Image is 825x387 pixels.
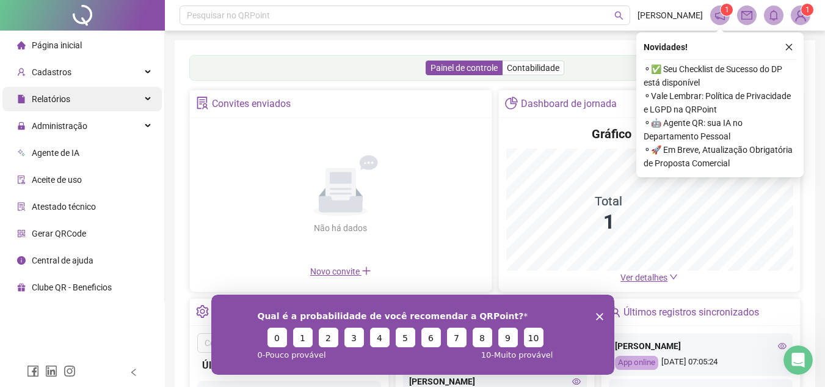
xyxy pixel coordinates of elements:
span: linkedin [45,365,57,377]
span: Contabilidade [507,63,559,73]
span: Novo convite [310,267,371,276]
span: mail [741,10,752,21]
div: Últimos registros sincronizados [623,302,759,323]
span: Ver detalhes [620,273,667,282]
h4: Gráfico [592,125,631,142]
span: Cadastros [32,67,71,77]
span: info-circle [17,256,26,265]
span: Painel de controle [431,63,498,73]
span: eye [778,342,787,350]
span: Clube QR - Beneficios [32,282,112,292]
span: Gerar QRCode [32,229,86,238]
span: ⚬ 🚀 Em Breve, Atualização Obrigatória de Proposta Comercial [644,143,796,170]
a: Ver detalhes down [620,273,678,282]
span: Central de ajuda [32,256,93,265]
span: Relatórios [32,94,70,104]
span: ⚬ Vale Lembrar: Política de Privacidade e LGPD na QRPoint [644,89,796,116]
span: 1 [805,6,810,14]
div: Não há dados [285,221,397,235]
span: left [129,368,138,377]
span: Aceite de uso [32,175,82,185]
span: 1 [725,6,729,14]
sup: Atualize o seu contato no menu Meus Dados [801,4,813,16]
span: solution [17,202,26,211]
img: 85632 [791,6,810,24]
span: team [608,305,620,318]
iframe: Pesquisa da QRPoint [211,295,614,375]
span: ⚬ ✅ Seu Checklist de Sucesso do DP está disponível [644,62,796,89]
span: Página inicial [32,40,82,50]
span: search [614,11,623,20]
div: Dashboard de jornada [521,94,617,114]
span: instagram [64,365,76,377]
span: Atestado técnico [32,202,96,212]
span: facebook [27,365,39,377]
div: [DATE] 07:05:24 [615,356,787,370]
span: gift [17,283,26,292]
span: solution [196,97,209,109]
span: home [17,41,26,50]
span: bell [768,10,779,21]
span: file [17,95,26,103]
span: Administração [32,121,87,131]
span: ⚬ 🤖 Agente QR: sua IA no Departamento Pessoal [644,116,796,143]
span: notification [714,10,725,21]
span: eye [572,377,581,386]
iframe: Intercom live chat [783,345,813,375]
div: Convites enviados [212,94,291,114]
div: [PERSON_NAME] [615,339,787,353]
div: Últimos registros sincronizados [202,358,376,373]
span: plus [362,266,371,276]
span: down [669,273,678,281]
span: Agente de IA [32,148,79,158]
sup: 1 [721,4,733,16]
div: App online [615,356,658,370]
span: lock [17,122,26,130]
span: qrcode [17,229,26,238]
span: setting [196,305,209,318]
span: [PERSON_NAME] [638,9,703,22]
span: Novidades ! [644,40,688,54]
span: user-add [17,68,26,76]
span: close [785,43,793,51]
span: audit [17,175,26,184]
span: pie-chart [505,97,518,109]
